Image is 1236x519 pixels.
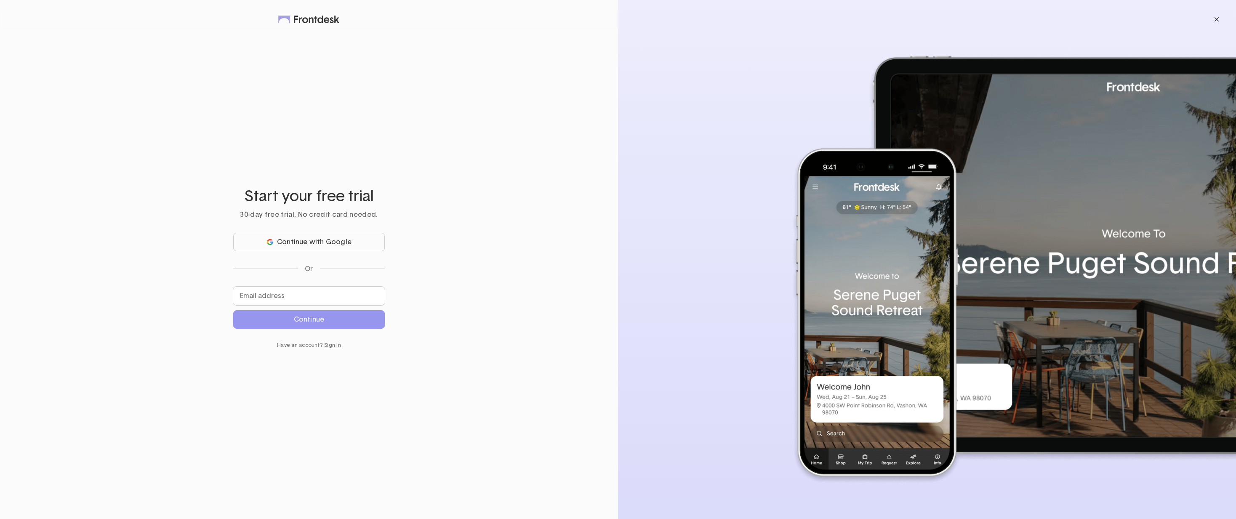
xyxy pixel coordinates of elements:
button: Continue [233,310,385,329]
p: Have an account? [233,342,385,349]
span: Or [305,265,313,274]
button: Continue with Google [233,233,385,251]
p: 30-day free trial. No credit card needed. [233,210,385,219]
div: Continue [294,316,325,323]
img: Frontdesk main logo [278,16,340,23]
a: Sign In [324,343,341,348]
img: Start your free trial [791,53,1236,484]
h1: Start your free trial [233,189,385,205]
